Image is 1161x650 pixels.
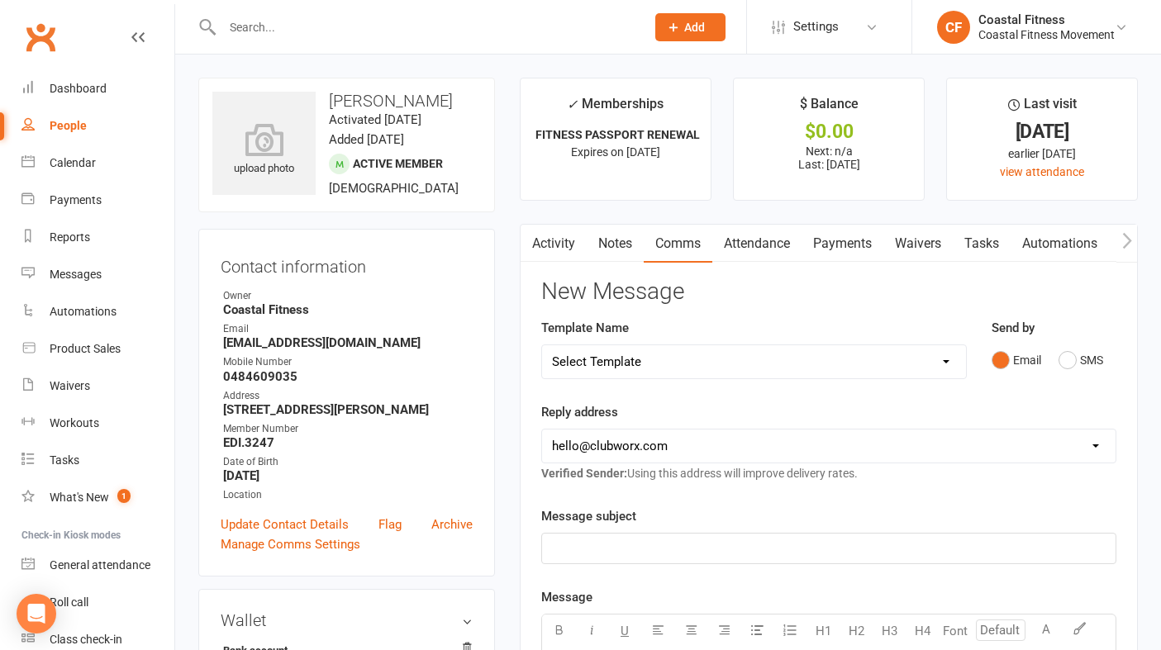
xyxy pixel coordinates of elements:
div: Roll call [50,595,88,609]
a: Roll call [21,584,174,621]
a: Tasks [21,442,174,479]
a: Reports [21,219,174,256]
div: Messages [50,268,102,281]
a: Clubworx [20,17,61,58]
div: General attendance [50,558,150,572]
a: Payments [21,182,174,219]
div: Mobile Number [223,354,473,370]
button: A [1030,614,1063,648]
time: Added [DATE] [329,132,404,147]
h3: [PERSON_NAME] [212,92,481,110]
button: U [608,614,641,648]
div: Workouts [50,416,99,429]
a: General attendance kiosk mode [21,547,174,584]
label: Message [541,587,592,607]
div: Dashboard [50,82,107,95]
a: Workouts [21,405,174,442]
div: $ Balance [800,93,859,123]
time: Activated [DATE] [329,112,421,127]
a: Flag [378,515,402,534]
div: Owner [223,288,473,304]
button: Email [992,344,1041,376]
div: Address [223,388,473,404]
div: upload photo [212,123,316,178]
span: 1 [117,489,131,503]
div: earlier [DATE] [962,145,1122,163]
span: Expires on [DATE] [571,145,660,159]
a: Notes [587,225,644,263]
strong: Verified Sender: [541,467,627,480]
div: What's New [50,491,109,504]
div: Calendar [50,156,96,169]
label: Reply address [541,402,618,422]
span: [DEMOGRAPHIC_DATA] [329,181,459,196]
a: Dashboard [21,70,174,107]
div: Member Number [223,421,473,437]
h3: New Message [541,279,1116,305]
a: Manage Comms Settings [221,534,360,554]
a: Archive [431,515,473,534]
a: Messages [21,256,174,293]
button: H2 [840,614,873,648]
div: Payments [50,193,102,206]
a: view attendance [1000,165,1084,178]
i: ✓ [567,97,578,112]
span: Settings [793,8,839,45]
h3: Wallet [221,611,473,629]
a: Automations [21,293,174,330]
div: Product Sales [50,342,121,355]
span: U [621,624,629,638]
strong: EDI.3247 [223,435,473,450]
strong: [EMAIL_ADDRESS][DOMAIN_NAME] [223,335,473,350]
input: Default [976,619,1025,641]
span: Active member [353,157,443,170]
span: Add [684,21,705,34]
a: What's New1 [21,479,174,516]
a: Waivers [21,368,174,405]
p: Next: n/a Last: [DATE] [749,145,909,171]
div: Automations [50,305,117,318]
button: H4 [906,614,939,648]
a: Automations [1011,225,1109,263]
div: Coastal Fitness Movement [978,27,1115,42]
label: Template Name [541,318,629,338]
div: Last visit [1008,93,1077,123]
a: Activity [521,225,587,263]
div: Coastal Fitness [978,12,1115,27]
a: Waivers [883,225,953,263]
div: Open Intercom Messenger [17,594,56,633]
a: Update Contact Details [221,515,349,534]
div: Memberships [567,93,664,124]
h3: Contact information [221,251,473,276]
div: Waivers [50,379,90,392]
div: Class check-in [50,633,122,646]
a: Comms [644,225,712,263]
div: Date of Birth [223,454,473,470]
strong: Coastal Fitness [223,302,473,317]
div: Location [223,487,473,503]
label: Message subject [541,506,636,526]
div: CF [937,11,970,44]
button: Add [655,13,726,41]
div: Reports [50,230,90,244]
button: Font [939,614,972,648]
button: H1 [807,614,840,648]
div: $0.00 [749,123,909,140]
a: Product Sales [21,330,174,368]
input: Search... [217,16,634,39]
a: People [21,107,174,145]
label: Send by [992,318,1035,338]
strong: 0484609035 [223,369,473,384]
div: People [50,119,87,132]
button: H3 [873,614,906,648]
div: [DATE] [962,123,1122,140]
a: Tasks [953,225,1011,263]
strong: [DATE] [223,468,473,483]
div: Tasks [50,453,79,467]
span: Using this address will improve delivery rates. [541,467,858,480]
strong: FITNESS PASSPORT RENEWAL [535,128,700,141]
a: Payments [802,225,883,263]
div: Email [223,321,473,337]
a: Calendar [21,145,174,182]
a: Attendance [712,225,802,263]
